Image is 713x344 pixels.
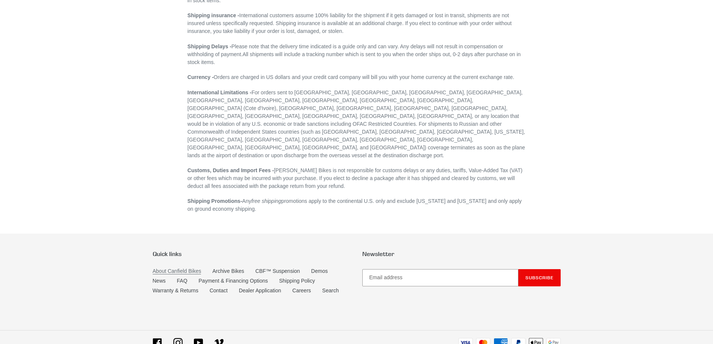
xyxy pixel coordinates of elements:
[210,287,228,293] a: Contact
[518,269,561,286] button: Subscribe
[188,43,503,57] span: Please note that the delivery time indicated is a guide only and can vary. Any delays will not re...
[525,275,554,280] span: Subscribe
[362,250,561,258] p: Newsletter
[188,74,214,80] strong: Currency -
[199,278,268,284] a: Payment & Financing Options
[153,268,201,274] a: About Canfield Bikes
[188,74,514,80] span: Orders are charged in US dollars and your credit card company will bill you with your home curren...
[255,268,300,274] a: CBF™ Suspension
[239,287,281,293] a: Dealer Application
[188,198,522,212] span: Any promotions apply to the continental U.S. only and exclude [US_STATE] and [US_STATE] and only ...
[188,198,241,204] strong: Shipping Promotions
[188,89,252,95] strong: International Limitations -
[240,198,242,204] strong: -
[188,167,522,189] span: [PERSON_NAME] Bikes is not responsible for customs delays or any duties, tariffs, Value-Added Tax...
[153,250,351,258] p: Quick links
[311,268,327,274] a: Demos
[177,278,188,284] a: FAQ
[188,12,239,18] strong: Shipping insurance -
[188,89,525,158] span: For orders sent to [GEOGRAPHIC_DATA], [GEOGRAPHIC_DATA], [GEOGRAPHIC_DATA], [GEOGRAPHIC_DATA], [G...
[322,287,339,293] a: Search
[188,43,525,66] p: All shipments will include a tracking number which is sent to you when the order ships out, 0-2 d...
[362,269,518,286] input: Email address
[251,198,281,204] em: free shipping
[153,278,166,284] a: News
[188,43,231,49] strong: Shipping Delays -
[188,167,274,173] strong: Customs, Duties and Import Fees -
[153,287,198,293] a: Warranty & Returns
[212,268,244,274] a: Archive Bikes
[292,287,311,293] a: Careers
[188,12,512,34] span: International customers assume 100% liability for the shipment if it gets damaged or lost in tran...
[279,278,315,284] a: Shipping Policy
